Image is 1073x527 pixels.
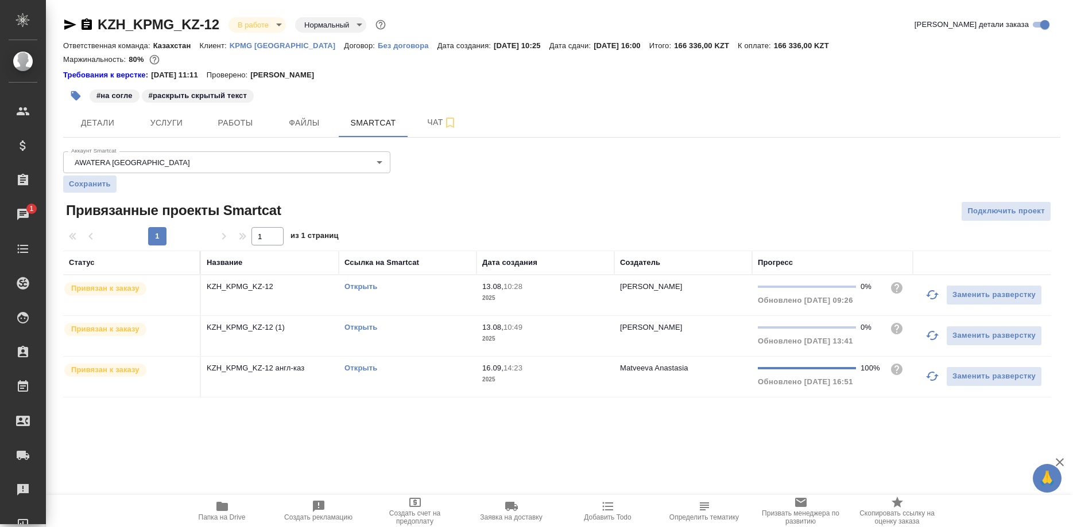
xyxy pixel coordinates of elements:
[63,41,153,50] p: Ответственная команда:
[443,116,457,130] svg: Подписаться
[301,20,352,30] button: Нормальный
[63,69,151,81] div: Нажми, чтобы открыть папку с инструкцией
[207,281,333,292] p: KZH_KPMG_KZ-12
[230,41,344,50] p: KPMG [GEOGRAPHIC_DATA]
[961,201,1051,221] button: Подключить проект
[861,281,881,292] div: 0%
[482,257,537,268] div: Дата создания
[71,283,140,294] p: Привязан к заказу
[649,41,674,50] p: Итого:
[346,116,401,130] span: Smartcat
[80,18,94,32] button: Скопировать ссылку
[22,203,40,214] span: 1
[482,333,609,345] p: 2025
[96,90,133,102] p: #на согле
[344,282,377,291] a: Открыть
[620,364,688,372] p: Matveeva Anastasia
[63,175,117,193] button: Сохранить
[494,41,549,50] p: [DATE] 10:25
[344,323,377,331] a: Открыть
[63,18,77,32] button: Скопировать ссылку для ЯМессенджера
[919,362,946,390] button: Обновить прогресс
[139,116,194,130] span: Услуги
[503,282,522,291] p: 10:28
[919,322,946,349] button: Обновить прогресс
[738,41,774,50] p: К оплате:
[3,200,43,229] a: 1
[415,115,470,130] span: Чат
[71,323,140,335] p: Привязан к заказу
[207,69,251,81] p: Проверено:
[234,20,272,30] button: В работе
[147,52,162,67] button: 766.00 RUB; 25210.80 KZT;
[88,90,141,100] span: на согле
[620,323,683,331] p: [PERSON_NAME]
[378,40,437,50] a: Без договора
[1033,464,1062,493] button: 🙏
[344,364,377,372] a: Открыть
[758,257,793,268] div: Прогресс
[151,69,207,81] p: [DATE] 11:11
[758,377,853,386] span: Обновлено [DATE] 16:51
[758,337,853,345] span: Обновлено [DATE] 13:41
[594,41,649,50] p: [DATE] 16:00
[952,329,1036,342] span: Заменить разверстку
[674,41,738,50] p: 166 336,00 KZT
[620,257,660,268] div: Создатель
[208,116,263,130] span: Работы
[952,288,1036,302] span: Заменить разверстку
[149,90,247,102] p: #раскрыть скрытый текст
[620,282,683,291] p: [PERSON_NAME]
[199,41,229,50] p: Клиент:
[344,257,419,268] div: Ссылка на Smartcat
[228,17,286,33] div: В работе
[482,374,609,385] p: 2025
[250,69,323,81] p: [PERSON_NAME]
[482,323,503,331] p: 13.08,
[129,55,146,64] p: 80%
[153,41,200,50] p: Казахстан
[63,201,281,220] span: Привязанные проекты Smartcat
[63,83,88,108] button: Добавить тэг
[915,19,1029,30] span: [PERSON_NAME] детали заказа
[207,257,242,268] div: Название
[861,322,881,333] div: 0%
[482,364,503,372] p: 16.09,
[63,69,151,81] a: Требования к верстке:
[919,281,946,309] button: Обновить прогресс
[71,158,193,167] button: AWATERA [GEOGRAPHIC_DATA]
[946,326,1042,346] button: Заменить разверстку
[482,282,503,291] p: 13.08,
[549,41,594,50] p: Дата сдачи:
[63,151,390,173] div: AWATERA [GEOGRAPHIC_DATA]
[774,41,838,50] p: 166 336,00 KZT
[69,257,95,268] div: Статус
[207,362,333,374] p: KZH_KPMG_KZ-12 англ-каз
[295,17,366,33] div: В работе
[63,55,129,64] p: Маржинальность:
[378,41,437,50] p: Без договора
[503,364,522,372] p: 14:23
[946,285,1042,305] button: Заменить разверстку
[70,116,125,130] span: Детали
[290,229,339,245] span: из 1 страниц
[69,178,111,190] span: Сохранить
[482,292,609,304] p: 2025
[758,296,853,305] span: Обновлено [DATE] 09:26
[207,322,333,333] p: KZH_KPMG_KZ-12 (1)
[967,205,1045,218] span: Подключить проект
[1037,466,1057,490] span: 🙏
[71,364,140,376] p: Привязан к заказу
[952,370,1036,383] span: Заменить разверстку
[437,41,494,50] p: Дата создания:
[344,41,378,50] p: Договор:
[277,116,332,130] span: Файлы
[861,362,881,374] div: 100%
[373,17,388,32] button: Доп статусы указывают на важность/срочность заказа
[230,40,344,50] a: KPMG [GEOGRAPHIC_DATA]
[946,366,1042,387] button: Заменить разверстку
[503,323,522,331] p: 10:49
[98,17,219,32] a: KZH_KPMG_KZ-12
